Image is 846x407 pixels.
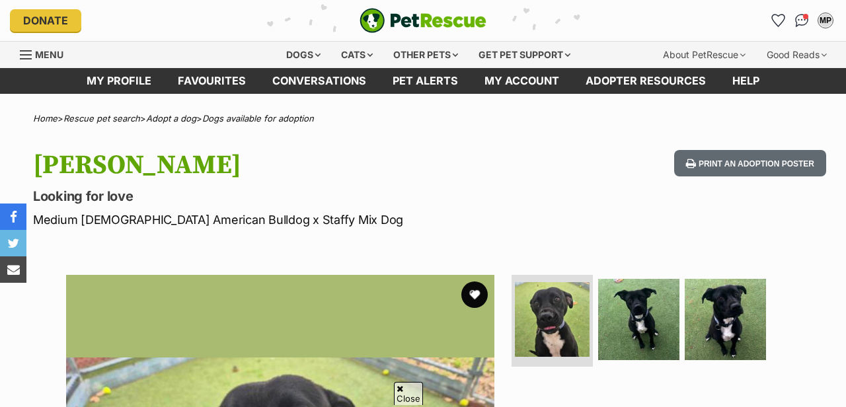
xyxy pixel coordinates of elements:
[471,68,572,94] a: My account
[259,68,379,94] a: conversations
[795,14,809,27] img: chat-41dd97257d64d25036548639549fe6c8038ab92f7586957e7f3b1b290dea8141.svg
[815,10,836,31] button: My account
[10,9,81,32] a: Donate
[757,42,836,68] div: Good Reads
[360,8,486,33] a: PetRescue
[146,113,196,124] a: Adopt a dog
[384,42,467,68] div: Other pets
[277,42,330,68] div: Dogs
[360,8,486,33] img: logo-e224e6f780fb5917bec1dbf3a21bbac754714ae5b6737aabdf751b685950b380.svg
[202,113,314,124] a: Dogs available for adoption
[379,68,471,94] a: Pet alerts
[394,382,423,405] span: Close
[515,282,590,357] img: Photo of Ella
[461,281,488,308] button: favourite
[598,279,679,360] img: Photo of Ella
[165,68,259,94] a: Favourites
[469,42,580,68] div: Get pet support
[572,68,719,94] a: Adopter resources
[819,14,832,27] div: MP
[33,211,517,229] p: Medium [DEMOGRAPHIC_DATA] American Bulldog x Staffy Mix Dog
[654,42,755,68] div: About PetRescue
[73,68,165,94] a: My profile
[20,42,73,65] a: Menu
[674,150,826,177] button: Print an adoption poster
[332,42,382,68] div: Cats
[33,150,517,180] h1: [PERSON_NAME]
[685,279,766,360] img: Photo of Ella
[35,49,63,60] span: Menu
[719,68,773,94] a: Help
[767,10,788,31] a: Favourites
[767,10,836,31] ul: Account quick links
[33,187,517,205] p: Looking for love
[63,113,140,124] a: Rescue pet search
[791,10,812,31] a: Conversations
[33,113,58,124] a: Home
